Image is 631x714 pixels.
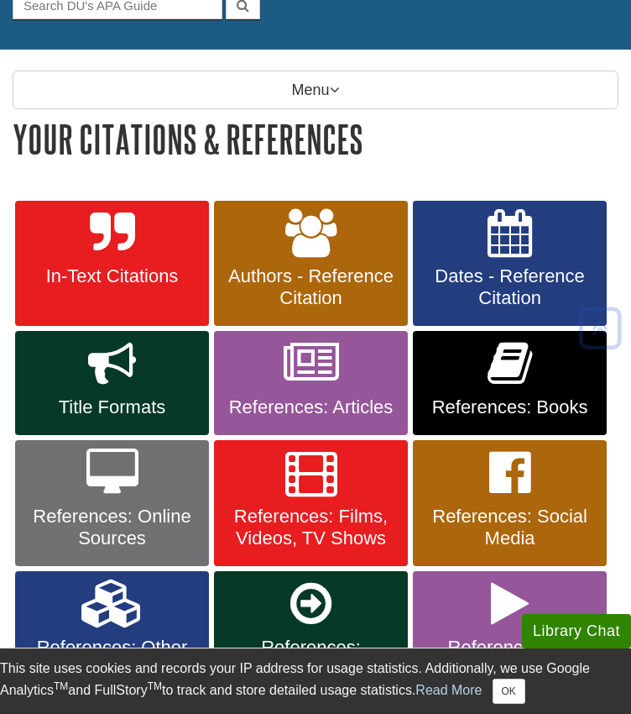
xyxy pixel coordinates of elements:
[13,71,618,109] p: Menu
[573,317,627,339] a: Back to Top
[227,396,395,418] span: References: Articles
[425,637,594,680] span: Reference List: Video Tutorials
[493,679,525,704] button: Close
[413,440,607,566] a: References: Social Media
[227,637,395,702] span: References: Secondary/Indirect Sources
[415,683,482,697] a: Read More
[413,201,607,327] a: Dates - Reference Citation
[214,201,408,327] a: Authors - Reference Citation
[54,680,68,692] sup: TM
[15,201,209,327] a: In-Text Citations
[15,440,209,566] a: References: Online Sources
[522,614,631,648] button: Library Chat
[28,265,196,287] span: In-Text Citations
[28,396,196,418] span: Title Formats
[425,396,594,418] span: References: Books
[28,637,196,680] span: References: Other Sources
[425,506,594,549] span: References: Social Media
[214,331,408,435] a: References: Articles
[214,440,408,566] a: References: Films, Videos, TV Shows
[28,506,196,549] span: References: Online Sources
[227,506,395,549] span: References: Films, Videos, TV Shows
[148,680,162,692] sup: TM
[425,265,594,309] span: Dates - Reference Citation
[227,265,395,309] span: Authors - Reference Citation
[13,118,618,160] h1: Your Citations & References
[413,331,607,435] a: References: Books
[15,331,209,435] a: Title Formats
